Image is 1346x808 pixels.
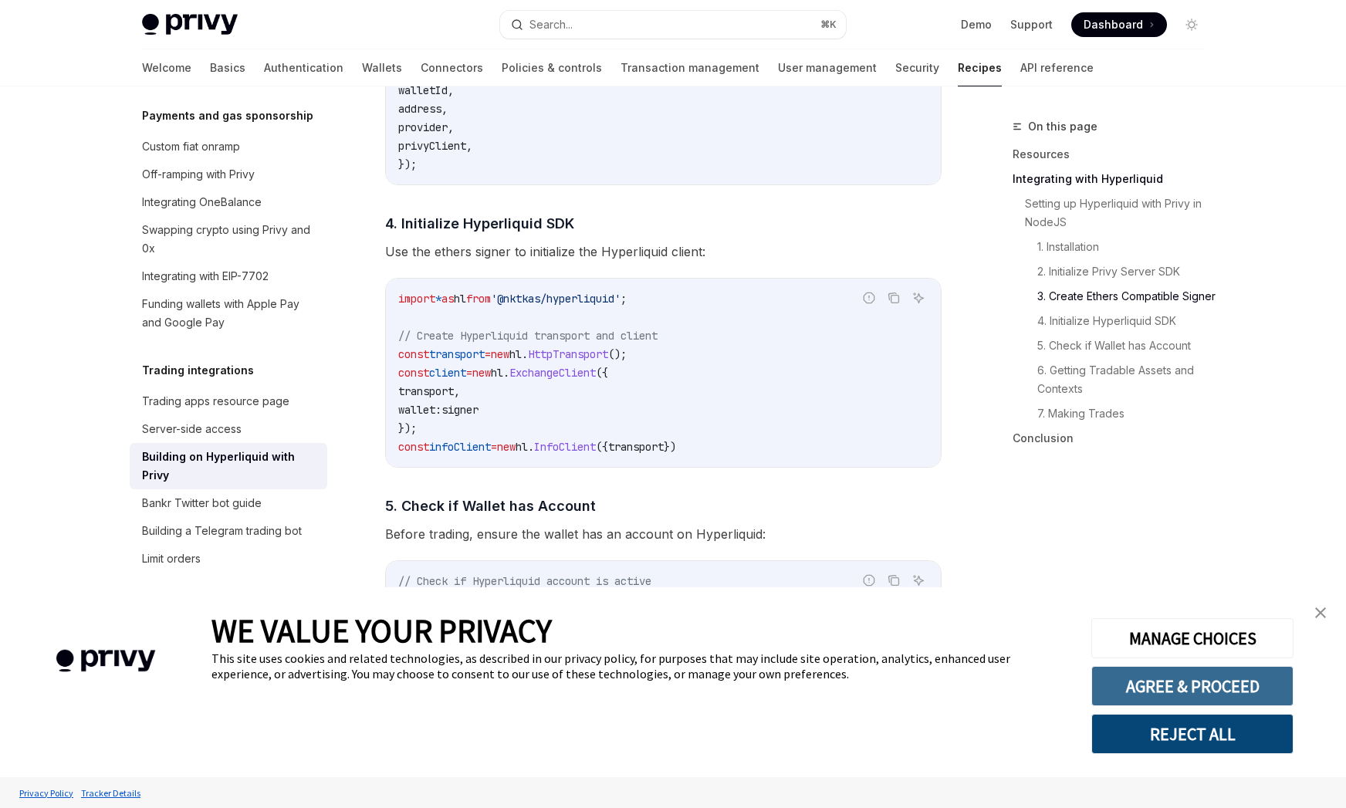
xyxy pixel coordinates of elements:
[142,221,318,258] div: Swapping crypto using Privy and 0x
[130,387,327,415] a: Trading apps resource page
[1084,17,1143,32] span: Dashboard
[500,11,846,39] button: Search...⌘K
[820,19,837,31] span: ⌘ K
[142,14,238,35] img: light logo
[398,421,417,435] span: });
[1013,401,1216,426] a: 7. Making Trades
[130,489,327,517] a: Bankr Twitter bot guide
[398,347,429,361] span: const
[908,570,928,590] button: Ask AI
[1179,12,1204,37] button: Toggle dark mode
[15,779,77,806] a: Privacy Policy
[130,161,327,188] a: Off-ramping with Privy
[895,49,939,86] a: Security
[1013,333,1216,358] a: 5. Check if Wallet has Account
[142,549,201,568] div: Limit orders
[385,241,942,262] span: Use the ethers signer to initialize the Hyperliquid client:
[130,290,327,336] a: Funding wallets with Apple Pay and Google Pay
[210,49,245,86] a: Basics
[491,292,621,306] span: '@nktkas/hyperliquid'
[142,448,318,485] div: Building on Hyperliquid with Privy
[398,157,417,171] span: });
[454,292,466,306] span: hl
[142,49,191,86] a: Welcome
[466,292,491,306] span: from
[130,188,327,216] a: Integrating OneBalance
[211,651,1068,681] div: This site uses cookies and related technologies, as described in our privacy policy, for purposes...
[509,366,596,380] span: ExchangeClient
[130,545,327,573] a: Limit orders
[621,49,759,86] a: Transaction management
[142,137,240,156] div: Custom fiat onramp
[961,17,992,32] a: Demo
[429,347,485,361] span: transport
[884,288,904,308] button: Copy the contents from the code block
[398,574,651,588] span: // Check if Hyperliquid account is active
[130,517,327,545] a: Building a Telegram trading bot
[596,440,608,454] span: ({
[1013,284,1216,309] a: 3. Create Ethers Compatible Signer
[958,49,1002,86] a: Recipes
[421,49,483,86] a: Connectors
[142,392,289,411] div: Trading apps resource page
[398,102,441,116] span: address
[398,403,441,417] span: wallet:
[142,295,318,332] div: Funding wallets with Apple Pay and Google Pay
[664,440,676,454] span: })
[529,15,573,34] div: Search...
[454,384,460,398] span: ,
[130,216,327,262] a: Swapping crypto using Privy and 0x
[528,440,534,454] span: .
[142,193,262,211] div: Integrating OneBalance
[1071,12,1167,37] a: Dashboard
[142,420,242,438] div: Server-side access
[142,361,254,380] h5: Trading integrations
[491,366,503,380] span: hl
[441,292,454,306] span: as
[1091,714,1294,754] button: REJECT ALL
[448,120,454,134] span: ,
[429,366,466,380] span: client
[516,440,528,454] span: hl
[398,366,429,380] span: const
[441,403,479,417] span: signer
[398,292,435,306] span: import
[466,139,472,153] span: ,
[130,262,327,290] a: Integrating with EIP-7702
[142,106,313,125] h5: Payments and gas sponsorship
[884,570,904,590] button: Copy the contents from the code block
[23,627,188,695] img: company logo
[142,522,302,540] div: Building a Telegram trading bot
[385,213,574,234] span: 4. Initialize Hyperliquid SDK
[1315,607,1326,618] img: close banner
[429,440,491,454] span: infoClient
[778,49,877,86] a: User management
[1013,167,1216,191] a: Integrating with Hyperliquid
[859,288,879,308] button: Report incorrect code
[1010,17,1053,32] a: Support
[398,384,454,398] span: transport
[608,440,664,454] span: transport
[1013,142,1216,167] a: Resources
[485,347,491,361] span: =
[142,165,255,184] div: Off-ramping with Privy
[509,347,522,361] span: hl
[398,139,466,153] span: privyClient
[398,329,658,343] span: // Create Hyperliquid transport and client
[1091,618,1294,658] button: MANAGE CHOICES
[497,440,516,454] span: new
[1013,235,1216,259] a: 1. Installation
[385,495,596,516] span: 5. Check if Wallet has Account
[503,366,509,380] span: .
[502,49,602,86] a: Policies & controls
[1013,191,1216,235] a: Setting up Hyperliquid with Privy in NodeJS
[142,267,269,286] div: Integrating with EIP-7702
[211,610,552,651] span: WE VALUE YOUR PRIVACY
[491,347,509,361] span: new
[1020,49,1094,86] a: API reference
[130,443,327,489] a: Building on Hyperliquid with Privy
[596,366,608,380] span: ({
[398,440,429,454] span: const
[448,83,454,97] span: ,
[398,120,448,134] span: provider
